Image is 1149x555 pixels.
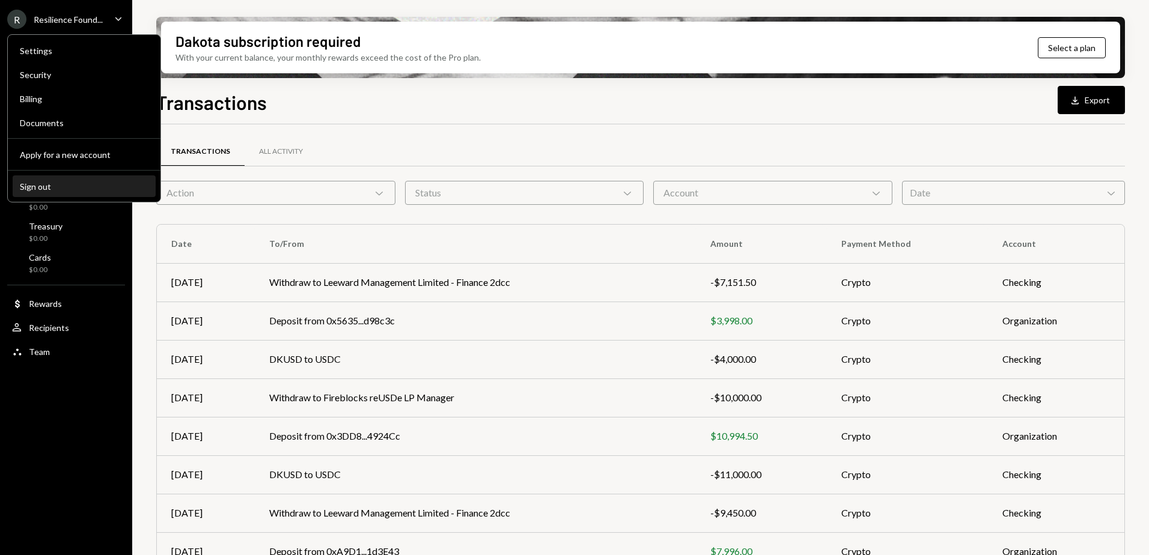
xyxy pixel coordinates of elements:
td: Deposit from 0x5635...d98c3c [255,302,696,340]
div: [DATE] [171,467,240,482]
a: Treasury$0.00 [7,217,125,246]
td: Crypto [827,340,988,378]
th: Payment Method [827,225,988,263]
div: Billing [20,94,148,104]
div: Account [653,181,892,205]
a: Recipients [7,317,125,338]
a: Team [7,341,125,362]
div: $10,994.50 [710,429,812,443]
td: Crypto [827,494,988,532]
div: Status [405,181,644,205]
div: $0.00 [29,234,62,244]
td: Crypto [827,417,988,455]
td: DKUSD to USDC [255,340,696,378]
a: Rewards [7,293,125,314]
div: Team [29,347,50,357]
a: Documents [13,112,156,133]
h1: Transactions [156,90,267,114]
div: Date [902,181,1125,205]
td: Organization [988,302,1124,340]
td: Withdraw to Fireblocks reUSDe LP Manager [255,378,696,417]
div: Resilience Found... [34,14,103,25]
div: All Activity [259,147,303,157]
div: Security [20,70,148,80]
td: Withdraw to Leeward Management Limited - Finance 2dcc [255,263,696,302]
button: Apply for a new account [13,144,156,166]
td: Checking [988,494,1124,532]
div: [DATE] [171,390,240,405]
div: R [7,10,26,29]
div: $3,998.00 [710,314,812,328]
td: Checking [988,455,1124,494]
div: -$11,000.00 [710,467,812,482]
div: Treasury [29,221,62,231]
button: Select a plan [1038,37,1106,58]
div: -$4,000.00 [710,352,812,366]
div: With your current balance, your monthly rewards exceed the cost of the Pro plan. [175,51,481,64]
a: All Activity [245,136,317,167]
td: Checking [988,263,1124,302]
div: Settings [20,46,148,56]
div: Rewards [29,299,62,309]
div: $0.00 [29,202,58,213]
div: -$9,450.00 [710,506,812,520]
td: Withdraw to Leeward Management Limited - Finance 2dcc [255,494,696,532]
div: Apply for a new account [20,150,148,160]
td: Crypto [827,263,988,302]
td: Crypto [827,302,988,340]
div: Sign out [20,181,148,192]
th: Account [988,225,1124,263]
td: Crypto [827,455,988,494]
a: Billing [13,88,156,109]
td: DKUSD to USDC [255,455,696,494]
th: Amount [696,225,826,263]
a: Security [13,64,156,85]
div: [DATE] [171,429,240,443]
div: -$10,000.00 [710,390,812,405]
div: [DATE] [171,314,240,328]
th: Date [157,225,255,263]
td: Deposit from 0x3DD8...4924Cc [255,417,696,455]
div: -$7,151.50 [710,275,812,290]
div: $0.00 [29,265,51,275]
th: To/From [255,225,696,263]
div: Cards [29,252,51,262]
div: [DATE] [171,275,240,290]
td: Checking [988,378,1124,417]
a: Settings [13,40,156,61]
button: Export [1058,86,1125,114]
td: Checking [988,340,1124,378]
td: Crypto [827,378,988,417]
td: Organization [988,417,1124,455]
div: Documents [20,118,148,128]
div: Transactions [171,147,230,157]
div: [DATE] [171,352,240,366]
div: Recipients [29,323,69,333]
div: [DATE] [171,506,240,520]
div: Action [156,181,395,205]
div: Dakota subscription required [175,31,361,51]
a: Transactions [156,136,245,167]
button: Sign out [13,176,156,198]
a: Cards$0.00 [7,249,125,277]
